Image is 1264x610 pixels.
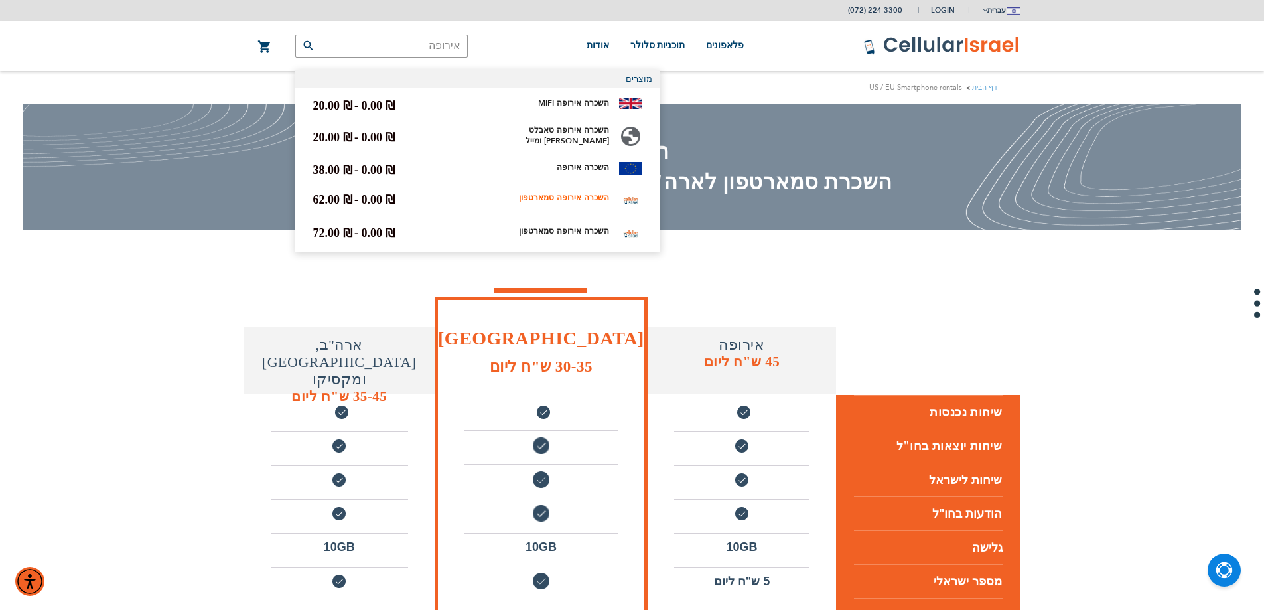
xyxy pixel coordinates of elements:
[674,567,809,595] li: 5 ש"ח ליום
[619,98,642,110] img: השכרה אירופה MIFI
[706,40,744,50] span: פלאפונים
[362,226,395,240] span: ‏0.00 ₪
[706,21,744,71] a: פלאפונים
[313,193,352,206] span: ‏62.00 ₪
[619,189,642,212] img: השכרה אירופה סמארטפון
[854,496,1003,530] li: הודעות בחו"ל
[244,167,1020,198] h2: השכרת סמארטפון לארה"ב או [GEOGRAPHIC_DATA]
[619,125,642,148] img: השכרה אירופה טאבלט וייז ומייל
[526,125,609,146] a: השכרה אירופה טאבלט [PERSON_NAME] ומייל
[931,5,955,15] span: Login
[1007,7,1020,15] img: Jerusalem
[519,192,609,203] a: השכרה אירופה סמארטפון
[538,98,609,108] a: השכרה אירופה MIFI
[244,337,435,388] h4: ארה"ב, [GEOGRAPHIC_DATA] ומקסיקו
[619,222,642,246] img: השכרה אירופה סמארטפון
[587,21,609,71] a: אודות
[981,1,1020,20] button: עברית
[972,82,997,92] a: דף הבית
[854,564,1003,598] li: מספר ישראלי
[869,81,962,94] strong: US / EU Smartphone rentals
[674,533,809,561] li: 10GB
[854,530,1003,564] li: גלישה
[648,337,836,354] h4: אירופה
[630,21,685,71] a: תוכניות סלולר
[313,131,352,144] span: ‏20.00 ₪
[464,533,618,561] li: 10GB
[557,162,609,173] a: השכרה אירופה
[854,429,1003,463] h5: שיחות יוצאות בחו"ל
[244,388,435,405] h5: 35-45 ש"ח ליום
[863,36,1020,56] img: לוגו סלולר ישראל
[15,567,44,596] div: תפריט נגישות
[854,395,1003,429] h5: שיחות נכנסות
[313,99,352,112] span: ‏20.00 ₪
[362,99,395,112] span: ‏0.00 ₪
[438,354,644,380] h2: 30-35 ש"ח ליום
[271,533,409,561] li: 10GB
[244,137,1020,167] h2: השכרות
[854,463,1003,496] li: שיחות לישראל
[587,40,609,50] span: אודות
[313,226,352,240] span: ‏72.00 ₪
[519,226,609,236] a: השכרה אירופה סמארטפון
[619,162,642,175] img: השכרה אירופה
[295,35,468,58] input: חפש
[630,40,685,50] span: תוכניות סלולר
[362,131,395,144] span: ‏0.00 ₪
[438,329,644,348] h1: [GEOGRAPHIC_DATA]
[362,193,395,206] span: ‏0.00 ₪
[848,5,902,15] a: (072) 224-3300
[626,73,652,85] span: מוצרים
[648,354,836,370] h5: 45 ש"ח ליום
[313,163,352,177] span: ‏38.00 ₪
[362,163,395,177] span: ‏0.00 ₪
